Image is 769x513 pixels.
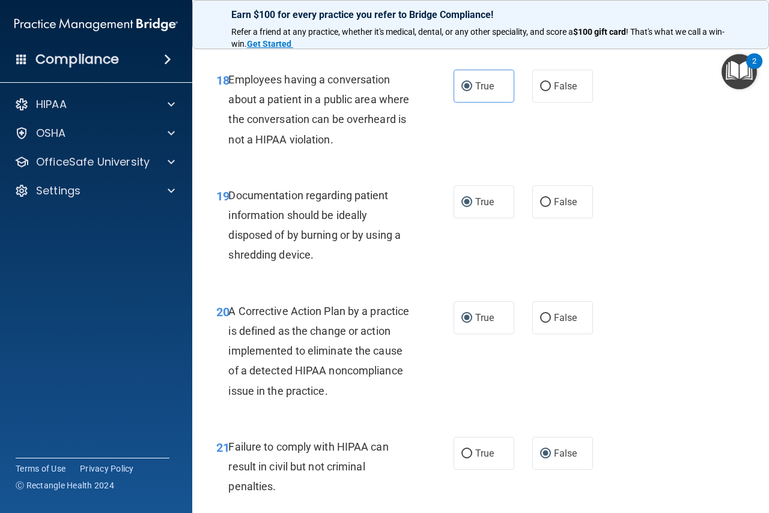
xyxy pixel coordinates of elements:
[36,126,66,140] p: OSHA
[461,314,472,323] input: True
[231,9,730,20] p: Earn $100 for every practice you refer to Bridge Compliance!
[461,449,472,458] input: True
[554,196,577,208] span: False
[461,198,472,207] input: True
[14,97,175,112] a: HIPAA
[554,312,577,323] span: False
[554,80,577,92] span: False
[36,155,150,169] p: OfficeSafe University
[475,196,494,208] span: True
[216,440,229,455] span: 21
[573,27,626,37] strong: $100 gift card
[540,449,551,458] input: False
[216,189,229,203] span: 19
[16,463,65,475] a: Terms of Use
[475,448,494,459] span: True
[540,198,551,207] input: False
[247,39,291,49] strong: Get Started
[216,73,229,88] span: 18
[36,184,81,198] p: Settings
[228,440,388,493] span: Failure to comply with HIPAA can result in civil but not criminal penalties.
[16,479,114,491] span: Ⓒ Rectangle Health 2024
[231,27,573,37] span: Refer a friend at any practice, whether it's medical, dental, or any other speciality, and score a
[14,184,175,198] a: Settings
[554,448,577,459] span: False
[247,39,293,49] a: Get Started
[80,463,134,475] a: Privacy Policy
[35,51,119,68] h4: Compliance
[475,312,494,323] span: True
[752,61,756,77] div: 2
[14,13,178,37] img: PMB logo
[461,82,472,91] input: True
[540,82,551,91] input: False
[14,155,175,169] a: OfficeSafe University
[228,73,409,146] span: Employees having a conversation about a patient in a public area where the conversation can be ov...
[36,97,67,112] p: HIPAA
[475,80,494,92] span: True
[14,126,175,140] a: OSHA
[228,189,401,262] span: Documentation regarding patient information should be ideally disposed of by burning or by using ...
[216,305,229,319] span: 20
[540,314,551,323] input: False
[231,27,725,49] span: ! That's what we call a win-win.
[722,54,757,89] button: Open Resource Center, 2 new notifications
[228,305,409,397] span: A Corrective Action Plan by a practice is defined as the change or action implemented to eliminat...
